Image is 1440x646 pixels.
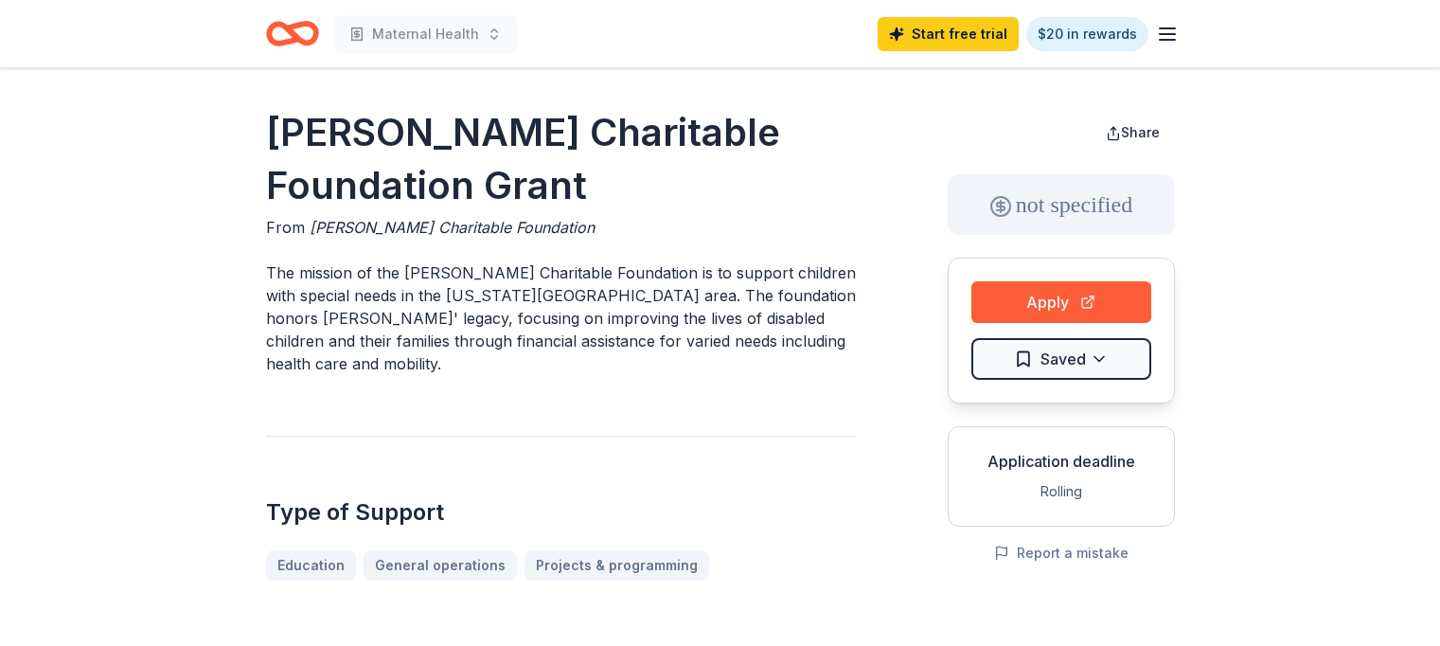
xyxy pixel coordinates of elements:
[1121,124,1160,140] span: Share
[1026,17,1148,51] a: $20 in rewards
[971,281,1151,323] button: Apply
[372,23,479,45] span: Maternal Health
[1091,114,1175,152] button: Share
[310,218,595,237] span: [PERSON_NAME] Charitable Foundation
[964,480,1159,503] div: Rolling
[334,15,517,53] button: Maternal Health
[994,542,1129,565] button: Report a mistake
[266,216,857,239] div: From
[364,550,517,581] a: General operations
[266,550,356,581] a: Education
[266,497,857,528] h2: Type of Support
[878,17,1019,51] a: Start free trial
[266,261,857,375] p: The mission of the [PERSON_NAME] Charitable Foundation is to support children with special needs ...
[964,450,1159,473] div: Application deadline
[971,338,1151,380] button: Saved
[266,11,319,56] a: Home
[948,174,1175,235] div: not specified
[524,550,709,581] a: Projects & programming
[1040,347,1086,371] span: Saved
[266,106,857,212] h1: [PERSON_NAME] Charitable Foundation Grant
